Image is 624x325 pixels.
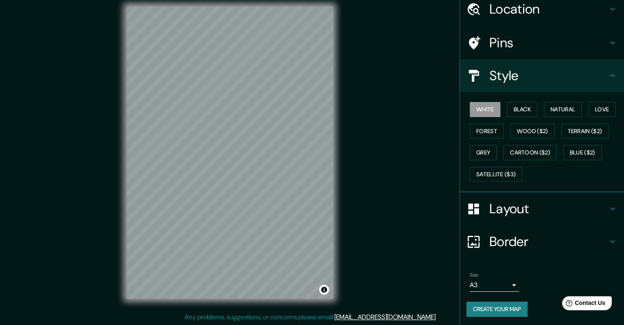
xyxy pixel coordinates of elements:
[460,225,624,258] div: Border
[466,302,528,317] button: Create your map
[470,102,501,117] button: White
[503,145,557,160] button: Cartoon ($2)
[489,67,608,84] h4: Style
[460,26,624,59] div: Pins
[470,279,519,292] div: A3
[460,192,624,225] div: Layout
[470,167,522,182] button: Satellite ($3)
[334,313,436,321] a: [EMAIL_ADDRESS][DOMAIN_NAME]
[127,7,333,299] canvas: Map
[489,233,608,250] h4: Border
[563,145,602,160] button: Blue ($2)
[588,102,615,117] button: Love
[470,145,497,160] button: Grey
[437,312,438,322] div: .
[551,293,615,316] iframe: Help widget launcher
[470,272,478,279] label: Size
[489,1,608,17] h4: Location
[544,102,582,117] button: Natural
[489,201,608,217] h4: Layout
[507,102,538,117] button: Black
[185,312,437,322] p: Any problems, suggestions, or concerns please email .
[470,124,504,139] button: Forest
[561,124,609,139] button: Terrain ($2)
[460,59,624,92] div: Style
[489,35,608,51] h4: Pins
[319,285,329,295] button: Toggle attribution
[438,312,440,322] div: .
[510,124,555,139] button: Wood ($2)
